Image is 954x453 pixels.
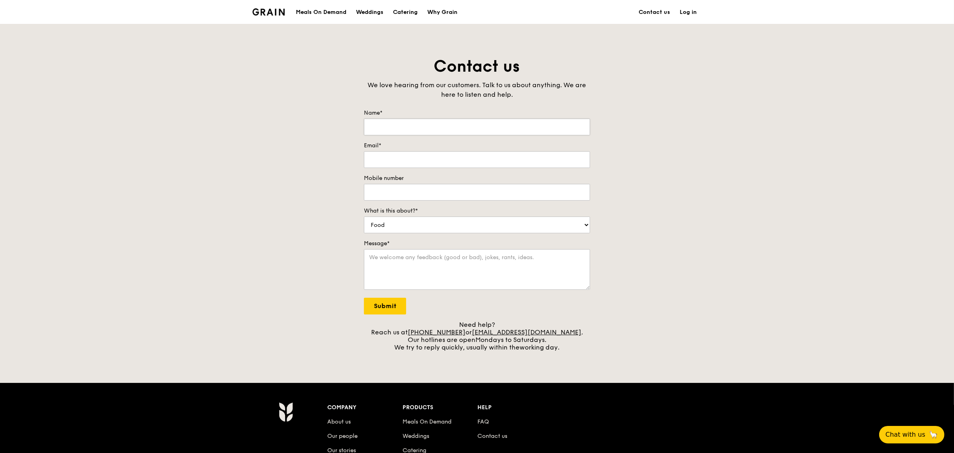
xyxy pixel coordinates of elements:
div: Need help? Reach us at or . Our hotlines are open We try to reply quickly, usually within the [364,321,590,351]
a: Meals On Demand [403,418,452,425]
div: Meals On Demand [296,0,346,24]
a: Our people [327,433,358,439]
a: Why Grain [422,0,462,24]
a: [EMAIL_ADDRESS][DOMAIN_NAME] [472,328,581,336]
label: Email* [364,142,590,150]
div: We love hearing from our customers. Talk to us about anything. We are here to listen and help. [364,80,590,100]
label: What is this about?* [364,207,590,215]
span: 🦙 [929,430,938,439]
a: [PHONE_NUMBER] [408,328,465,336]
a: Contact us [634,0,675,24]
a: FAQ [478,418,489,425]
label: Message* [364,240,590,248]
span: Mondays to Saturdays. [475,336,546,344]
a: About us [327,418,351,425]
a: Log in [675,0,702,24]
div: Company [327,402,403,413]
a: Weddings [351,0,388,24]
a: Weddings [403,433,429,439]
input: Submit [364,298,406,314]
div: Help [478,402,553,413]
div: Products [403,402,478,413]
div: Catering [393,0,418,24]
h1: Contact us [364,56,590,77]
a: Contact us [478,433,508,439]
div: Weddings [356,0,383,24]
label: Name* [364,109,590,117]
span: working day. [520,344,560,351]
button: Chat with us🦙 [879,426,944,443]
img: Grain [279,402,293,422]
a: Catering [388,0,422,24]
span: Chat with us [886,430,925,439]
div: Why Grain [427,0,457,24]
img: Grain [252,8,285,16]
label: Mobile number [364,174,590,182]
